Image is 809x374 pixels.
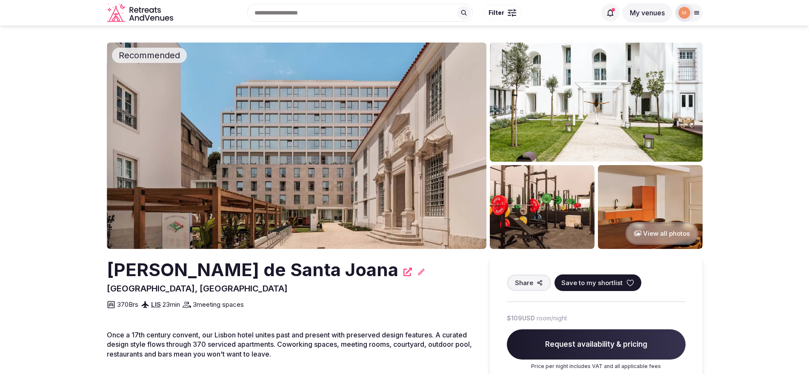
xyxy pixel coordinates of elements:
button: Filter [483,5,522,21]
h2: [PERSON_NAME] de Santa Joana [107,257,398,283]
button: Save to my shortlist [555,274,641,291]
img: Venue gallery photo [598,165,703,249]
img: Venue cover photo [107,43,486,249]
button: View all photos [626,222,698,245]
span: Share [515,278,533,287]
p: Price per night includes VAT and all applicable fees [507,363,686,370]
span: Recommended [115,49,183,61]
span: 3 meeting spaces [193,300,244,309]
a: LIS [151,300,161,308]
span: $109 USD [507,314,535,323]
button: My venues [623,3,672,23]
div: Recommended [112,48,187,63]
span: Request availability & pricing [507,329,686,360]
span: Save to my shortlist [561,278,623,287]
img: marina [678,7,690,19]
span: Once a 17th century convent, our Lisbon hotel unites past and present with preserved design featu... [107,331,472,358]
a: My venues [623,9,672,17]
span: room/night [537,314,567,323]
span: [GEOGRAPHIC_DATA], [GEOGRAPHIC_DATA] [107,283,288,294]
button: Share [507,274,551,291]
a: Visit the homepage [107,3,175,23]
img: Venue gallery photo [490,43,703,162]
img: Venue gallery photo [490,165,595,249]
span: Filter [489,9,504,17]
svg: Retreats and Venues company logo [107,3,175,23]
span: 23 min [163,300,180,309]
span: 370 Brs [117,300,138,309]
